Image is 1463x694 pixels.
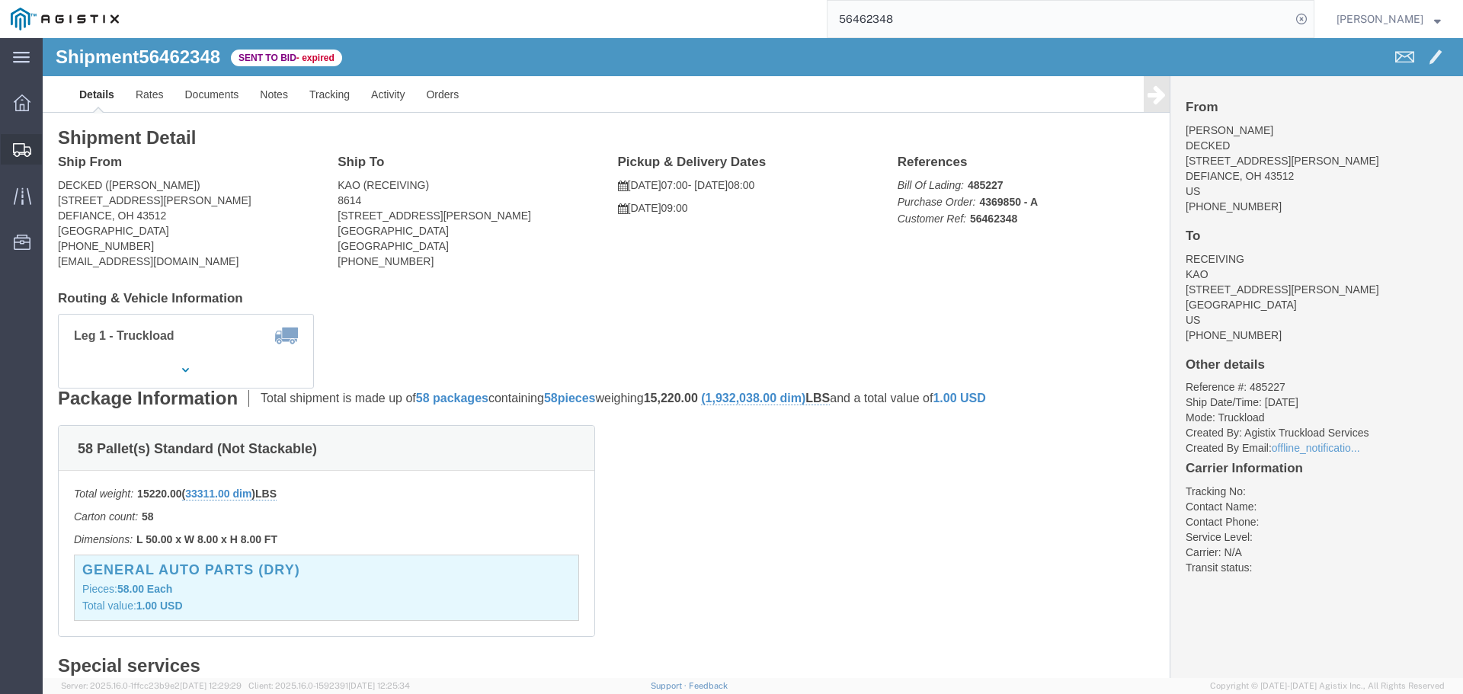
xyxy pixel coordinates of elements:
button: [PERSON_NAME] [1336,10,1442,28]
span: [DATE] 12:29:29 [180,681,242,690]
input: Search for shipment number, reference number [828,1,1291,37]
span: [DATE] 12:25:34 [348,681,410,690]
span: Client: 2025.16.0-1592391 [248,681,410,690]
span: Server: 2025.16.0-1ffcc23b9e2 [61,681,242,690]
span: Copyright © [DATE]-[DATE] Agistix Inc., All Rights Reserved [1210,680,1445,692]
span: Douglas Harris [1337,11,1423,27]
a: Feedback [689,681,728,690]
img: logo [11,8,119,30]
iframe: FS Legacy Container [43,38,1463,678]
a: Support [651,681,689,690]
